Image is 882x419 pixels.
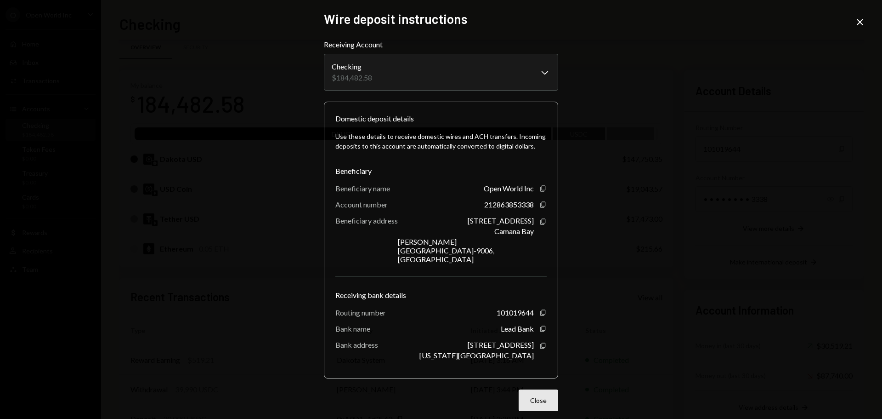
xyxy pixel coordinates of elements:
[468,216,534,225] div: [STREET_ADDRESS]
[324,10,558,28] h2: Wire deposit instructions
[494,227,534,235] div: Camana Bay
[335,290,547,301] div: Receiving bank details
[335,113,414,124] div: Domestic deposit details
[484,184,534,193] div: Open World Inc
[419,351,534,360] div: [US_STATE][GEOGRAPHIC_DATA]
[335,132,547,151] div: Use these details to receive domestic wires and ACH transfers. Incoming deposits to this account ...
[335,200,388,209] div: Account number
[335,166,547,177] div: Beneficiary
[335,340,378,349] div: Bank address
[484,200,534,209] div: 212863853338
[335,324,370,333] div: Bank name
[335,308,386,317] div: Routing number
[335,216,398,225] div: Beneficiary address
[335,184,390,193] div: Beneficiary name
[324,54,558,91] button: Receiving Account
[497,308,534,317] div: 101019644
[519,390,558,411] button: Close
[398,237,534,264] div: [PERSON_NAME][GEOGRAPHIC_DATA]-9006, [GEOGRAPHIC_DATA]
[501,324,534,333] div: Lead Bank
[324,39,558,50] label: Receiving Account
[468,340,534,349] div: [STREET_ADDRESS]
